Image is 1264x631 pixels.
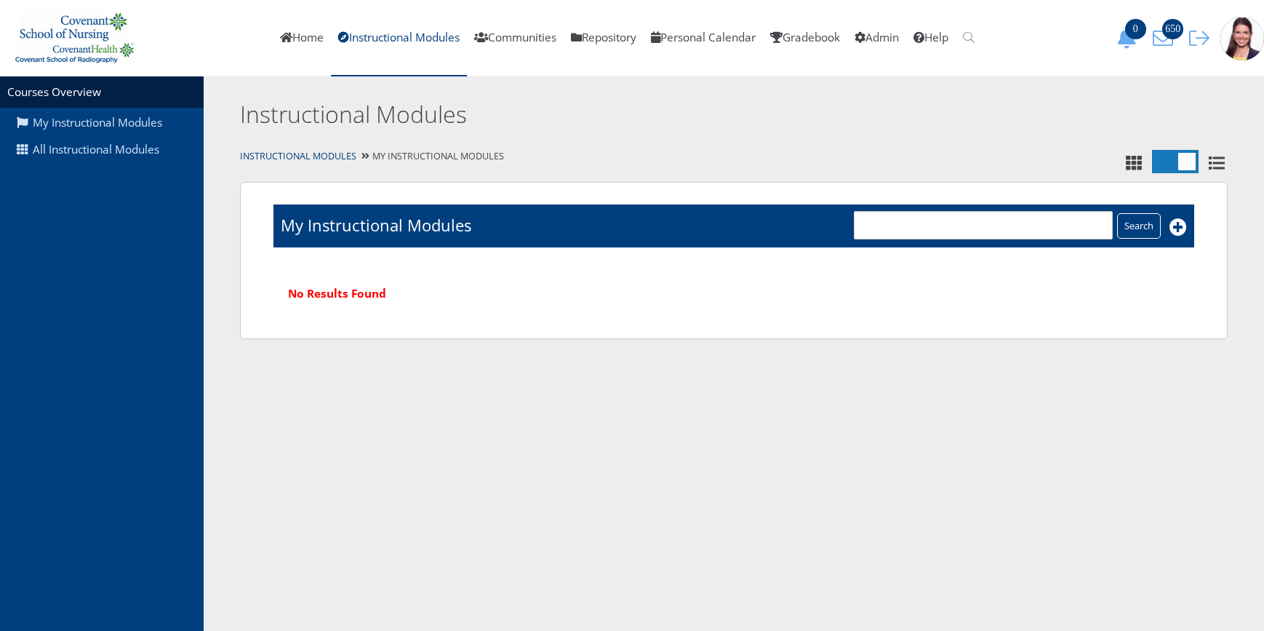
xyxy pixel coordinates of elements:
[1206,155,1228,171] i: List
[1125,19,1146,39] span: 0
[240,98,1008,131] h2: Instructional Modules
[1111,30,1148,45] a: 0
[1148,28,1184,49] button: 650
[281,214,471,237] h1: My Instructional Modules
[1169,218,1187,236] i: Add New
[1162,19,1183,39] span: 650
[1123,155,1145,171] i: Tile
[1111,28,1148,49] button: 0
[7,84,101,100] a: Courses Overview
[1148,30,1184,45] a: 650
[1220,17,1264,60] img: 1943_125_125.jpg
[204,146,1264,167] div: My Instructional Modules
[240,150,356,162] a: Instructional Modules
[273,271,1194,317] div: No Results Found
[1117,213,1161,239] input: Search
